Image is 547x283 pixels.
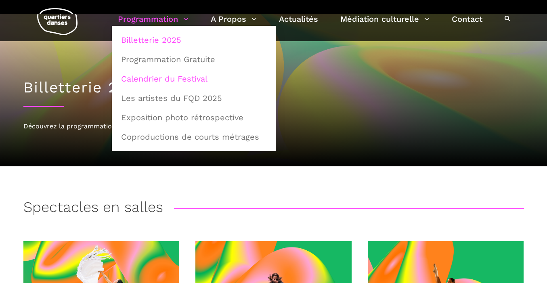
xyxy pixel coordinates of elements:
[211,12,257,26] a: A Propos
[23,121,524,132] div: Découvrez la programmation 2025 du Festival Quartiers Danses !
[116,50,271,69] a: Programmation Gratuite
[23,199,163,219] h3: Spectacles en salles
[452,12,482,26] a: Contact
[116,69,271,88] a: Calendrier du Festival
[279,12,318,26] a: Actualités
[116,31,271,49] a: Billetterie 2025
[37,8,78,41] img: logo-fqd-med
[116,89,271,107] a: Les artistes du FQD 2025
[116,128,271,146] a: Coproductions de courts métrages
[37,2,78,35] img: logo-fqd-med
[340,12,430,26] a: Médiation culturelle
[116,108,271,127] a: Exposition photo rétrospective
[23,79,524,96] h1: Billetterie 2025
[118,12,189,26] a: Programmation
